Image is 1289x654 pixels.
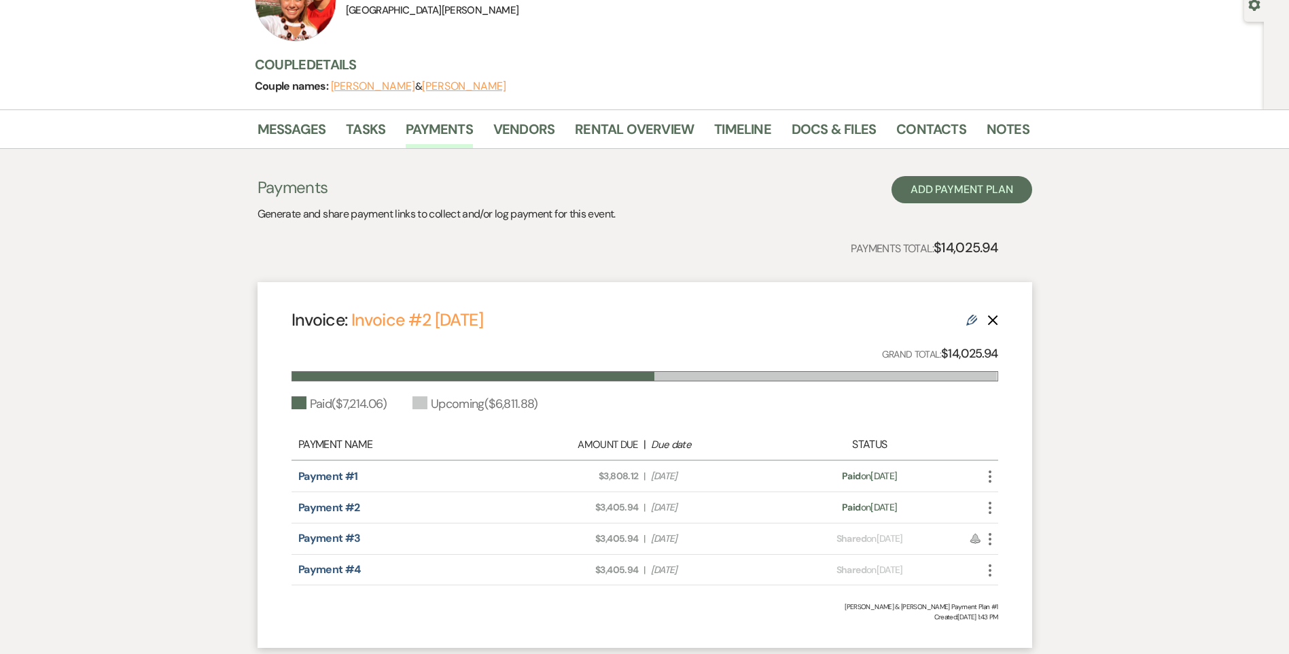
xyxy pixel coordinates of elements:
a: Payment #2 [298,500,360,515]
h3: Payments [258,176,616,199]
span: [DATE] [651,469,776,483]
div: Due date [651,437,776,453]
a: Timeline [714,118,771,148]
span: | [643,469,645,483]
span: | [643,532,645,546]
a: Rental Overview [575,118,694,148]
p: Grand Total: [882,344,998,364]
a: Tasks [346,118,385,148]
a: Payment #3 [298,531,361,545]
span: $3,808.12 [513,469,638,483]
a: Contacts [896,118,966,148]
button: Add Payment Plan [891,176,1032,203]
div: on [DATE] [783,469,956,483]
span: | [643,500,645,515]
div: [PERSON_NAME] & [PERSON_NAME] Payment Plan #1 [292,602,998,612]
span: Shared [836,532,866,545]
div: Upcoming ( $6,811.88 ) [412,395,538,413]
span: [DATE] [651,500,776,515]
div: | [506,436,783,453]
div: on [DATE] [783,500,956,515]
div: Amount Due [513,437,638,453]
a: Vendors [493,118,554,148]
p: Payments Total: [851,237,997,258]
h3: Couple Details [255,55,1016,74]
span: | [643,563,645,577]
a: Messages [258,118,326,148]
div: on [DATE] [783,532,956,546]
span: [GEOGRAPHIC_DATA][PERSON_NAME] [346,3,519,17]
span: $3,405.94 [513,500,638,515]
span: Created: [DATE] 1:43 PM [292,612,998,622]
span: Shared [836,564,866,576]
div: Paid ( $7,214.06 ) [292,395,387,413]
div: on [DATE] [783,563,956,577]
div: Payment Name [298,436,506,453]
span: $3,405.94 [513,532,638,546]
h4: Invoice: [292,308,483,332]
div: Status [783,436,956,453]
span: $3,405.94 [513,563,638,577]
span: [DATE] [651,532,776,546]
span: [DATE] [651,563,776,577]
span: Couple names: [255,79,331,93]
a: Invoice #2 [DATE] [351,309,483,331]
span: Paid [842,470,860,482]
a: Payments [406,118,473,148]
strong: $14,025.94 [941,345,998,362]
span: & [331,80,506,93]
a: Payment #1 [298,469,358,483]
a: Notes [987,118,1029,148]
button: [PERSON_NAME] [331,81,415,92]
strong: $14,025.94 [934,239,998,256]
p: Generate and share payment links to collect and/or log payment for this event. [258,205,616,223]
button: [PERSON_NAME] [422,81,506,92]
a: Docs & Files [792,118,876,148]
a: Payment #4 [298,562,361,576]
span: Paid [842,501,860,513]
